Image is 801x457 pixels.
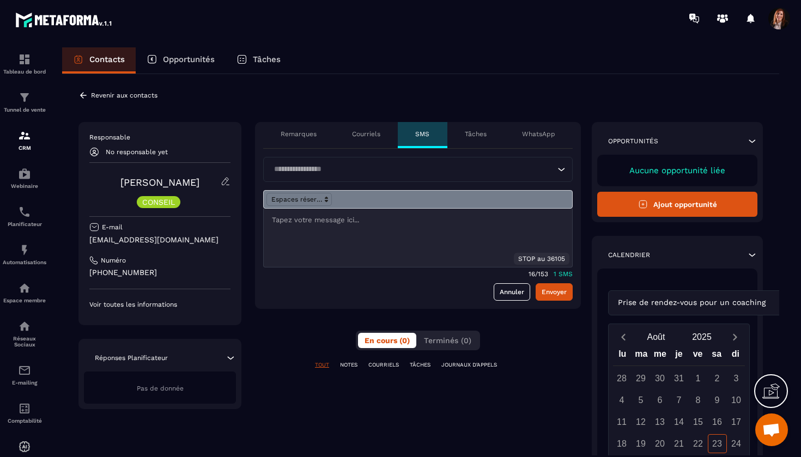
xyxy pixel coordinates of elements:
button: Previous month [613,330,633,344]
input: Search for option [270,163,555,175]
a: Annuler [494,283,530,301]
p: [PHONE_NUMBER] [89,267,230,278]
img: automations [18,243,31,257]
button: Envoyer [536,283,573,301]
div: 22 [689,434,708,453]
button: En cours (0) [358,333,416,348]
img: formation [18,129,31,142]
p: Tâches [253,54,281,64]
a: formationformationTunnel de vente [3,83,46,121]
div: 5 [632,391,651,410]
a: automationsautomationsAutomatisations [3,235,46,273]
p: Aucune opportunité liée [608,166,747,175]
img: formation [18,53,31,66]
div: 24 [727,434,746,453]
input: Search for option [768,297,776,309]
p: TÂCHES [410,361,430,369]
p: Revenir aux contacts [91,92,157,99]
p: Opportunités [608,137,658,145]
div: STOP au 36105 [514,253,569,265]
img: social-network [18,320,31,333]
span: Pas de donnée [137,385,184,392]
p: Voir toutes les informations [89,300,230,309]
div: 8 [689,391,708,410]
div: di [726,346,745,365]
p: Webinaire [3,183,46,189]
p: Réseaux Sociaux [3,336,46,348]
p: TOUT [315,361,329,369]
p: WhatsApp [522,130,555,138]
img: email [18,364,31,377]
div: 23 [708,434,727,453]
p: SMS [415,130,429,138]
p: JOURNAUX D'APPELS [441,361,497,369]
img: accountant [18,402,31,415]
a: Tâches [226,47,292,74]
p: CONSEIL [142,198,175,206]
button: Open months overlay [633,327,679,346]
div: 2 [708,369,727,388]
img: scheduler [18,205,31,218]
div: 12 [632,412,651,431]
div: 17 [727,412,746,431]
div: 4 [612,391,632,410]
div: ve [688,346,707,365]
div: 6 [651,391,670,410]
p: Comptabilité [3,418,46,424]
div: 18 [612,434,632,453]
p: Réponses Planificateur [95,354,168,362]
a: automationsautomationsWebinaire [3,159,46,197]
p: E-mailing [3,380,46,386]
p: 153 [538,270,548,278]
p: Numéro [101,256,126,265]
div: Search for option [608,290,794,315]
p: Contacts [89,54,125,64]
div: 3 [727,369,746,388]
button: Terminés (0) [417,333,478,348]
a: Ouvrir le chat [755,413,788,446]
a: [PERSON_NAME] [120,176,199,188]
p: Tableau de bord [3,69,46,75]
a: automationsautomationsEspace membre [3,273,46,312]
p: Tunnel de vente [3,107,46,113]
div: 7 [670,391,689,410]
div: 19 [632,434,651,453]
div: 20 [651,434,670,453]
button: Open years overlay [679,327,725,346]
div: 16 [708,412,727,431]
p: Responsable [89,133,230,142]
div: 31 [670,369,689,388]
img: automations [18,282,31,295]
div: 28 [612,369,632,388]
a: emailemailE-mailing [3,356,46,394]
p: COURRIELS [368,361,399,369]
span: Prise de rendez-vous pour un coaching [615,297,768,309]
p: Tâches [465,130,487,138]
div: 29 [632,369,651,388]
p: No responsable yet [106,148,168,156]
div: 30 [651,369,670,388]
div: 15 [689,412,708,431]
img: automations [18,440,31,453]
button: Ajout opportunité [597,192,757,217]
div: ma [632,346,651,365]
div: 9 [708,391,727,410]
p: 1 SMS [554,270,573,278]
p: Courriels [352,130,380,138]
p: NOTES [340,361,357,369]
a: formationformationCRM [3,121,46,159]
p: CRM [3,145,46,151]
div: 13 [651,412,670,431]
span: Terminés (0) [424,336,471,345]
button: Next month [725,330,745,344]
a: social-networksocial-networkRéseaux Sociaux [3,312,46,356]
div: 10 [727,391,746,410]
a: Contacts [62,47,136,74]
p: Remarques [281,130,317,138]
p: Espace membre [3,297,46,303]
p: Calendrier [608,251,650,259]
a: formationformationTableau de bord [3,45,46,83]
p: [EMAIL_ADDRESS][DOMAIN_NAME] [89,235,230,245]
div: 14 [670,412,689,431]
p: Automatisations [3,259,46,265]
